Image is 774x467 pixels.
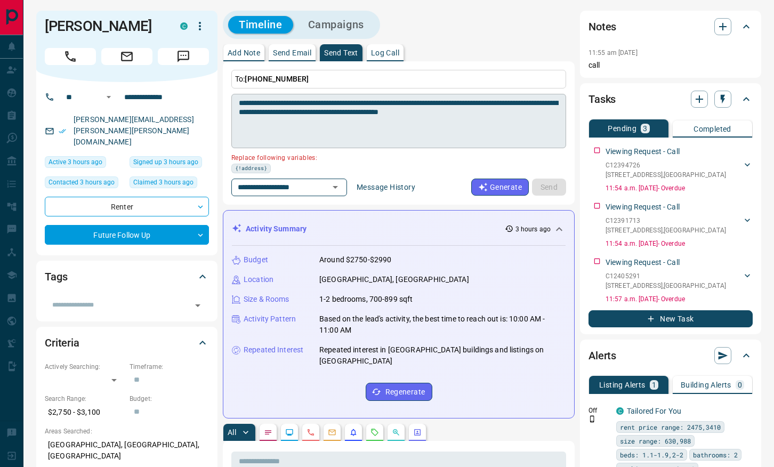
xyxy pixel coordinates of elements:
div: Tags [45,264,209,289]
button: Message History [350,179,422,196]
p: Replace following variables: [231,150,559,164]
p: [STREET_ADDRESS] , [GEOGRAPHIC_DATA] [606,226,726,235]
p: Add Note [228,49,260,57]
button: Timeline [228,16,293,34]
h1: [PERSON_NAME] [45,18,164,35]
div: Activity Summary3 hours ago [232,219,566,239]
span: {!address} [235,164,267,173]
h2: Alerts [588,347,616,364]
p: Viewing Request - Call [606,257,680,268]
svg: Listing Alerts [349,428,358,437]
p: Activity Pattern [244,313,296,325]
div: C12394726[STREET_ADDRESS],[GEOGRAPHIC_DATA] [606,158,753,182]
h2: Notes [588,18,616,35]
p: Around $2750-$2990 [319,254,391,265]
svg: Requests [370,428,379,437]
button: Open [328,180,343,195]
p: 11:54 a.m. [DATE] - Overdue [606,239,753,248]
p: Off [588,406,610,415]
svg: Emails [328,428,336,437]
div: condos.ca [616,407,624,415]
p: Building Alerts [681,381,731,389]
p: Size & Rooms [244,294,289,305]
h2: Tags [45,268,67,285]
p: C12391713 [606,216,726,226]
p: Pending [608,125,636,132]
p: 11:54 a.m. [DATE] - Overdue [606,183,753,193]
svg: Opportunities [392,428,400,437]
svg: Agent Actions [413,428,422,437]
div: Tue Sep 16 2025 [130,176,209,191]
button: New Task [588,310,753,327]
div: Notes [588,14,753,39]
span: bathrooms: 2 [693,449,738,460]
svg: Calls [307,428,315,437]
p: Repeated interest in [GEOGRAPHIC_DATA] buildings and listings on [GEOGRAPHIC_DATA] [319,344,566,367]
p: 11:55 am [DATE] [588,49,638,57]
p: Send Email [273,49,311,57]
p: 0 [738,381,742,389]
button: Generate [471,179,529,196]
div: Future Follow Up [45,225,209,245]
p: C12394726 [606,160,726,170]
button: Campaigns [297,16,375,34]
p: Budget: [130,394,209,404]
span: size range: 630,988 [620,436,691,446]
p: 1 [652,381,656,389]
div: C12391713[STREET_ADDRESS],[GEOGRAPHIC_DATA] [606,214,753,237]
p: Log Call [371,49,399,57]
div: Tue Sep 16 2025 [45,156,124,171]
p: Actively Searching: [45,362,124,372]
svg: Push Notification Only [588,415,596,423]
span: Claimed 3 hours ago [133,177,193,188]
p: [STREET_ADDRESS] , [GEOGRAPHIC_DATA] [606,170,726,180]
h2: Criteria [45,334,79,351]
button: Open [190,298,205,313]
a: Tailored For You [627,407,681,415]
button: Regenerate [366,383,432,401]
p: [GEOGRAPHIC_DATA], [GEOGRAPHIC_DATA], [GEOGRAPHIC_DATA] [45,436,209,465]
p: call [588,60,753,71]
svg: Notes [264,428,272,437]
h2: Tasks [588,91,616,108]
p: 1-2 bedrooms, 700-899 sqft [319,294,413,305]
p: Viewing Request - Call [606,146,680,157]
span: Signed up 3 hours ago [133,157,198,167]
button: Open [102,91,115,103]
p: Based on the lead's activity, the best time to reach out is: 10:00 AM - 11:00 AM [319,313,566,336]
p: [STREET_ADDRESS] , [GEOGRAPHIC_DATA] [606,281,726,291]
p: [GEOGRAPHIC_DATA], [GEOGRAPHIC_DATA] [319,274,469,285]
span: Contacted 3 hours ago [49,177,115,188]
p: Budget [244,254,268,265]
div: Alerts [588,343,753,368]
div: Tasks [588,86,753,112]
span: Email [101,48,152,65]
p: Send Text [324,49,358,57]
div: Renter [45,197,209,216]
span: Call [45,48,96,65]
p: Areas Searched: [45,426,209,436]
p: 11:57 a.m. [DATE] - Overdue [606,294,753,304]
span: rent price range: 2475,3410 [620,422,721,432]
svg: Lead Browsing Activity [285,428,294,437]
p: $2,750 - $3,100 [45,404,124,421]
span: Message [158,48,209,65]
p: All [228,429,236,436]
div: C12405291[STREET_ADDRESS],[GEOGRAPHIC_DATA] [606,269,753,293]
p: C12405291 [606,271,726,281]
span: beds: 1.1-1.9,2-2 [620,449,683,460]
a: [PERSON_NAME][EMAIL_ADDRESS][PERSON_NAME][PERSON_NAME][DOMAIN_NAME] [74,115,194,146]
span: Active 3 hours ago [49,157,102,167]
p: 3 hours ago [515,224,551,234]
svg: Email Verified [59,127,66,135]
p: Search Range: [45,394,124,404]
div: Tue Sep 16 2025 [45,176,124,191]
p: Viewing Request - Call [606,202,680,213]
p: Listing Alerts [599,381,646,389]
p: Location [244,274,273,285]
p: Timeframe: [130,362,209,372]
div: Tue Sep 16 2025 [130,156,209,171]
p: Repeated Interest [244,344,303,356]
p: To: [231,70,566,88]
div: Criteria [45,330,209,356]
